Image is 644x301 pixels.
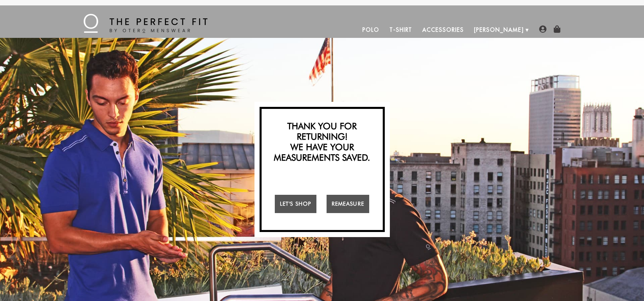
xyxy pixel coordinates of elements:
[84,14,207,33] img: The Perfect Fit - by Otero Menswear - Logo
[553,25,561,33] img: shopping-bag-icon.png
[265,121,379,163] h2: Thank you for returning! We have your measurements saved.
[417,22,469,38] a: Accessories
[275,195,316,213] a: Let's Shop
[469,22,529,38] a: [PERSON_NAME]
[327,195,370,213] a: Remeasure
[384,22,417,38] a: T-Shirt
[357,22,384,38] a: Polo
[539,25,547,33] img: user-account-icon.png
